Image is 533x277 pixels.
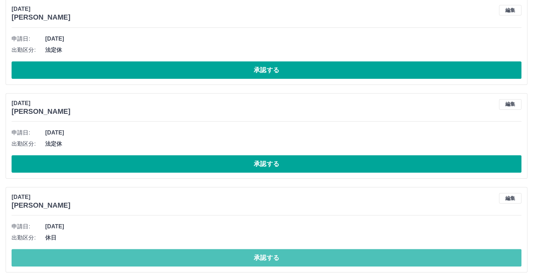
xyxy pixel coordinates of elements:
[45,234,521,242] span: 休日
[12,46,45,54] span: 出勤区分:
[12,249,521,266] button: 承認する
[12,155,521,173] button: 承認する
[12,234,45,242] span: 出勤区分:
[499,193,521,203] button: 編集
[45,46,521,54] span: 法定休
[12,5,70,13] p: [DATE]
[12,222,45,231] span: 申請日:
[12,61,521,79] button: 承認する
[12,140,45,148] span: 出勤区分:
[12,129,45,137] span: 申請日:
[499,99,521,110] button: 編集
[45,140,521,148] span: 法定休
[45,129,521,137] span: [DATE]
[12,99,70,108] p: [DATE]
[45,222,521,231] span: [DATE]
[12,13,70,21] h3: [PERSON_NAME]
[12,35,45,43] span: 申請日:
[499,5,521,15] button: 編集
[45,35,521,43] span: [DATE]
[12,193,70,201] p: [DATE]
[12,108,70,116] h3: [PERSON_NAME]
[12,201,70,209] h3: [PERSON_NAME]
